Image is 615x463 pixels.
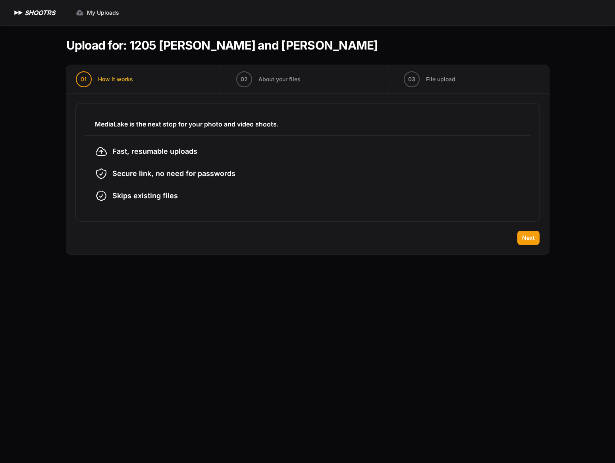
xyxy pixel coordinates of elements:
[98,75,133,83] span: How it works
[95,119,521,129] h3: MediaLake is the next stop for your photo and video shoots.
[517,231,540,245] button: Next
[112,146,197,157] span: Fast, resumable uploads
[87,9,119,17] span: My Uploads
[426,75,455,83] span: File upload
[522,234,535,242] span: Next
[112,168,235,179] span: Secure link, no need for passwords
[66,38,378,52] h1: Upload for: 1205 [PERSON_NAME] and [PERSON_NAME]
[258,75,301,83] span: About your files
[241,75,248,83] span: 02
[81,75,87,83] span: 01
[25,8,55,17] h1: SHOOTRS
[227,65,310,94] button: 02 About your files
[66,65,143,94] button: 01 How it works
[408,75,415,83] span: 03
[13,8,25,17] img: SHOOTRS
[71,6,124,20] a: My Uploads
[394,65,465,94] button: 03 File upload
[13,8,55,17] a: SHOOTRS SHOOTRS
[112,190,178,201] span: Skips existing files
